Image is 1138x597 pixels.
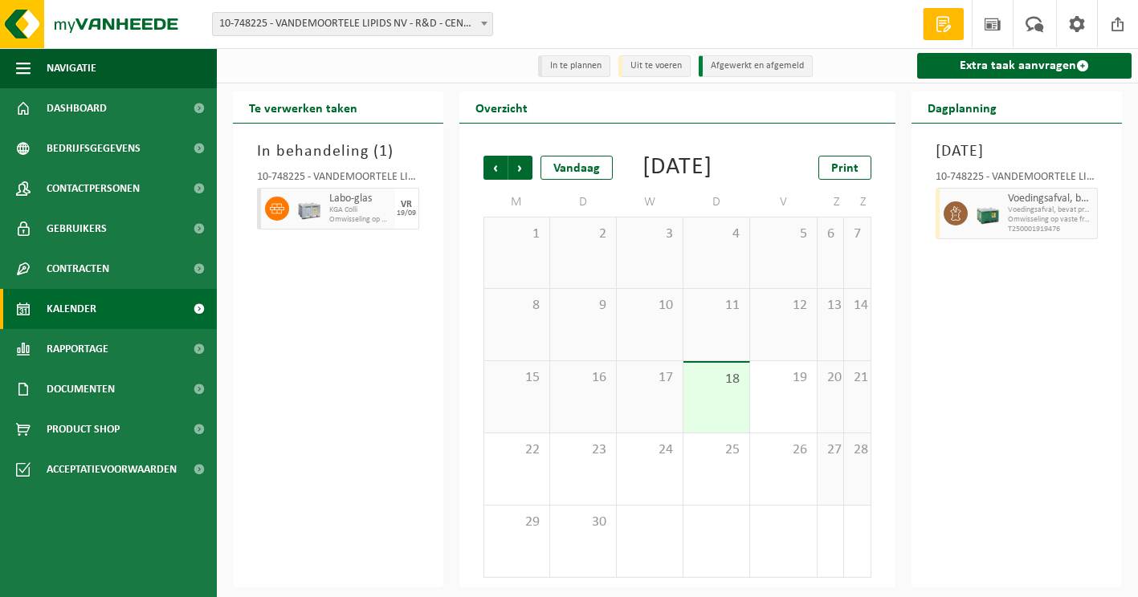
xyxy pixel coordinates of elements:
[329,205,391,215] span: KGA Colli
[1008,193,1093,205] span: Voedingsafval, bevat producten van dierlijke oorsprong, gemengde verpakking (exclusief glas), cat...
[625,369,675,387] span: 17
[818,188,845,217] td: Z
[625,441,675,459] span: 24
[758,225,808,243] span: 5
[558,225,608,243] span: 2
[617,188,683,217] td: W
[852,441,863,459] span: 28
[852,297,863,315] span: 14
[691,441,741,459] span: 25
[47,449,177,489] span: Acceptatievoorwaarden
[47,88,107,128] span: Dashboard
[826,225,836,243] span: 6
[257,140,419,164] h3: In behandeling ( )
[750,188,817,217] td: V
[558,369,608,387] span: 16
[936,172,1098,188] div: 10-748225 - VANDEMOORTELE LIPIDS NV - R&D - CENTER - IZEGEM
[47,409,120,449] span: Product Shop
[691,371,741,388] span: 18
[826,297,836,315] span: 13
[917,53,1132,79] a: Extra taak aanvragen
[683,188,750,217] td: D
[826,441,836,459] span: 27
[1008,215,1093,225] span: Omwisseling op vaste frequentie (incl. verwerking)
[558,514,608,531] span: 30
[47,289,96,329] span: Kalender
[483,188,550,217] td: M
[625,297,675,315] span: 10
[329,215,391,225] span: Omwisseling op aanvraag (excl. voorrijkost)
[492,369,541,387] span: 15
[936,140,1098,164] h3: [DATE]
[492,514,541,531] span: 29
[558,441,608,459] span: 23
[558,297,608,315] span: 9
[618,55,691,77] li: Uit te voeren
[379,144,388,160] span: 1
[508,156,532,180] span: Volgende
[540,156,613,180] div: Vandaag
[47,329,108,369] span: Rapportage
[758,297,808,315] span: 12
[818,156,871,180] a: Print
[976,201,1000,225] img: PB-LB-0680-HPE-GN-01
[47,369,115,409] span: Documenten
[47,209,107,249] span: Gebruikers
[213,13,492,35] span: 10-748225 - VANDEMOORTELE LIPIDS NV - R&D - CENTER - IZEGEM
[297,197,321,221] img: PB-LB-0680-HPE-GY-11
[47,128,141,169] span: Bedrijfsgegevens
[47,169,140,209] span: Contactpersonen
[758,369,808,387] span: 19
[642,156,712,180] div: [DATE]
[912,91,1013,123] h2: Dagplanning
[257,172,419,188] div: 10-748225 - VANDEMOORTELE LIPIDS NV - R&D - CENTER - IZEGEM
[831,162,859,175] span: Print
[691,225,741,243] span: 4
[758,441,808,459] span: 26
[852,369,863,387] span: 21
[1008,225,1093,234] span: T250001919476
[691,297,741,315] span: 11
[329,193,391,205] span: Labo-glas
[625,225,675,243] span: 3
[401,200,412,209] div: VR
[826,369,836,387] span: 20
[538,55,610,77] li: In te plannen
[47,249,109,289] span: Contracten
[492,297,541,315] span: 8
[397,209,416,217] div: 19/09
[1008,205,1093,215] span: Voedingsafval, bevat producten van dierlijke oorsprong, geme
[852,225,863,243] span: 7
[47,48,96,88] span: Navigatie
[844,188,871,217] td: Z
[492,441,541,459] span: 22
[233,91,373,123] h2: Te verwerken taken
[550,188,617,217] td: D
[699,55,813,77] li: Afgewerkt en afgemeld
[483,156,508,180] span: Vorige
[492,225,541,243] span: 1
[459,91,544,123] h2: Overzicht
[212,12,493,36] span: 10-748225 - VANDEMOORTELE LIPIDS NV - R&D - CENTER - IZEGEM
